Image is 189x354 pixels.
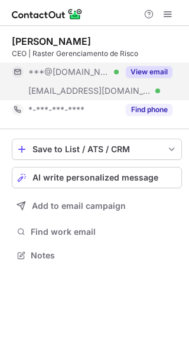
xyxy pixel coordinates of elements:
button: Notes [12,247,182,264]
span: AI write personalized message [32,173,158,182]
div: CEO | Raster Gerenciamento de Risco [12,48,182,59]
span: Find work email [31,227,177,237]
span: ***@[DOMAIN_NAME] [28,67,110,77]
button: AI write personalized message [12,167,182,188]
button: Add to email campaign [12,195,182,217]
span: Notes [31,250,177,261]
span: Add to email campaign [32,201,126,211]
button: Find work email [12,224,182,240]
img: ContactOut v5.3.10 [12,7,83,21]
div: Save to List / ATS / CRM [32,145,161,154]
button: Reveal Button [126,66,172,78]
div: [PERSON_NAME] [12,35,91,47]
span: [EMAIL_ADDRESS][DOMAIN_NAME] [28,86,151,96]
button: Reveal Button [126,104,172,116]
button: save-profile-one-click [12,139,182,160]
